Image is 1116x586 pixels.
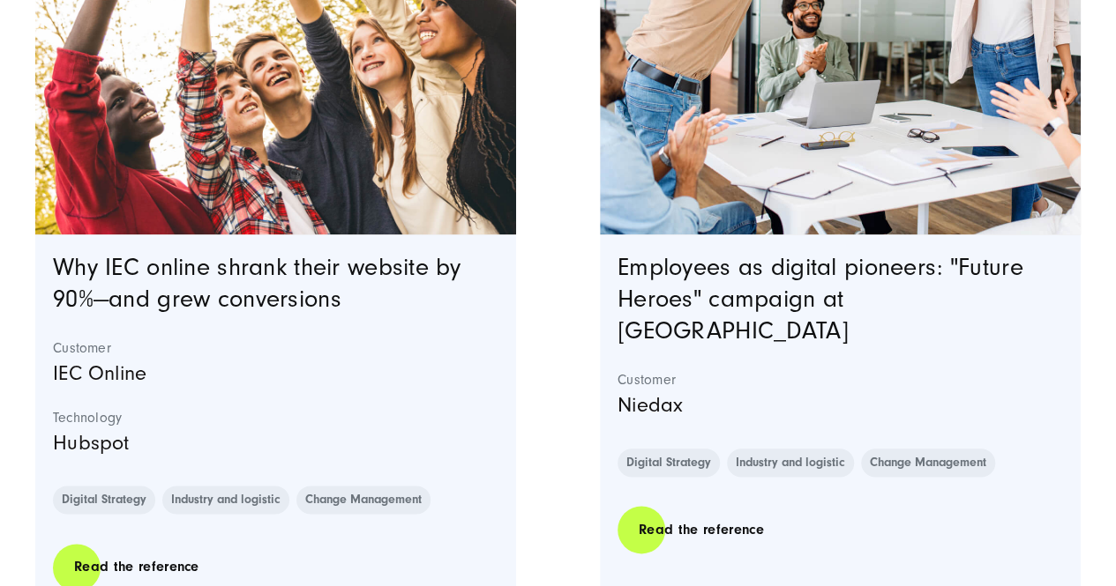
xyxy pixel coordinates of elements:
[53,486,155,514] a: Digital Strategy
[618,449,720,477] a: Digital Strategy
[53,409,498,427] strong: Technology
[53,254,461,313] a: Why IEC online shrank their website by 90%—and grew conversions
[618,371,1063,389] strong: Customer
[53,357,498,390] p: IEC Online
[53,427,498,460] p: Hubspot
[861,449,995,477] a: Change Management
[618,389,1063,422] p: Niedax
[618,254,1023,345] a: Employees as digital pioneers: "Future Heroes" campaign at [GEOGRAPHIC_DATA]
[53,339,498,357] strong: Customer
[296,486,431,514] a: Change Management
[618,505,785,555] a: Read the reference
[727,449,854,477] a: Industry and logistic
[162,486,289,514] a: Industry and logistic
